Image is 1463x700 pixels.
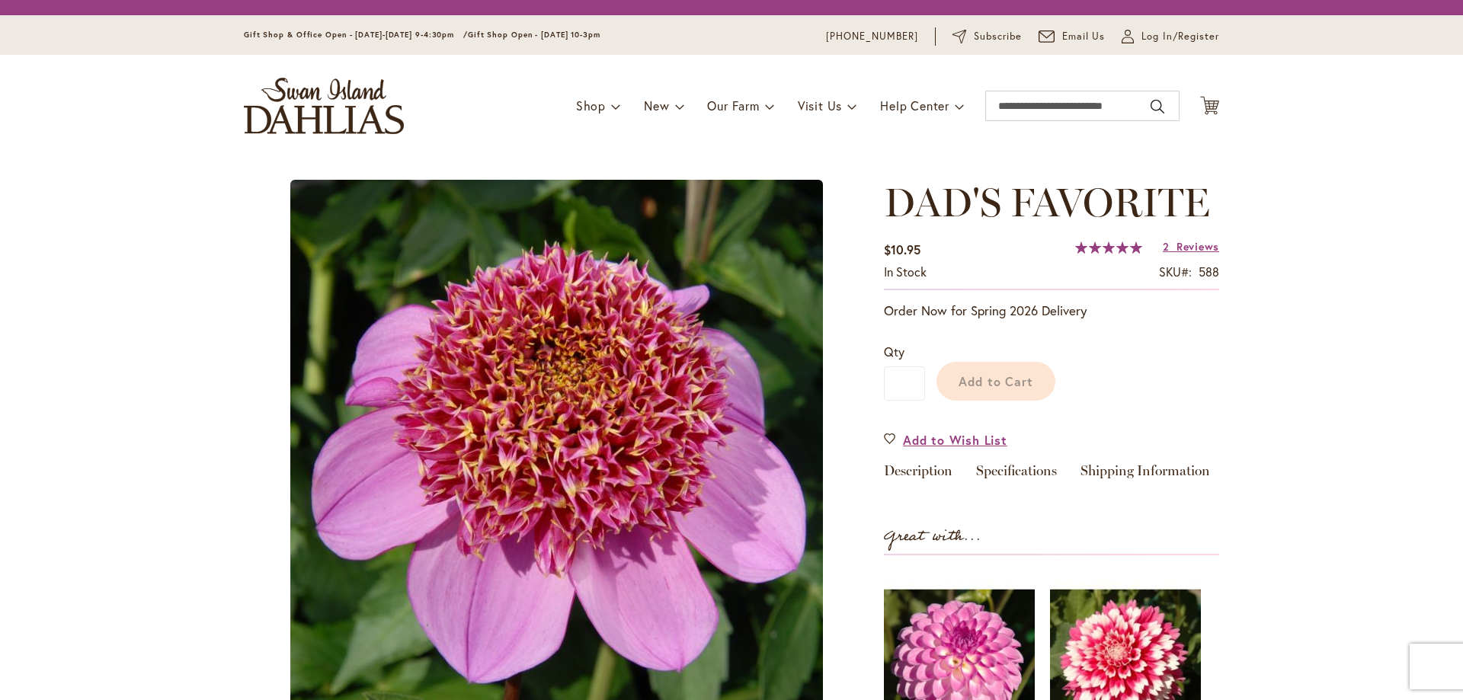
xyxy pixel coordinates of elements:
span: Help Center [880,97,949,113]
span: In stock [884,264,927,280]
strong: Great with... [884,524,981,549]
span: Gift Shop Open - [DATE] 10-3pm [468,30,600,40]
span: New [644,97,669,113]
a: Shipping Information [1080,464,1210,486]
a: Subscribe [952,29,1022,44]
span: DAD'S FAVORITE [884,178,1210,226]
a: store logo [244,78,404,134]
div: Detailed Product Info [884,464,1219,486]
a: Add to Wish List [884,431,1007,449]
span: Visit Us [798,97,842,113]
span: Qty [884,344,904,360]
a: Log In/Register [1122,29,1219,44]
span: $10.95 [884,241,920,257]
p: Order Now for Spring 2026 Delivery [884,302,1219,320]
span: Our Farm [707,97,759,113]
a: Email Us [1039,29,1106,44]
a: [PHONE_NUMBER] [826,29,918,44]
a: Description [884,464,952,486]
div: 100% [1075,241,1142,254]
strong: SKU [1159,264,1192,280]
span: Shop [576,97,606,113]
div: 588 [1199,264,1219,281]
span: Add to Wish List [903,431,1007,449]
a: Specifications [976,464,1057,486]
div: Availability [884,264,927,281]
a: 2 Reviews [1163,239,1219,254]
span: Gift Shop & Office Open - [DATE]-[DATE] 9-4:30pm / [244,30,468,40]
button: Search [1151,94,1164,119]
span: 2 [1163,239,1170,254]
span: Log In/Register [1141,29,1219,44]
span: Email Us [1062,29,1106,44]
span: Reviews [1176,239,1219,254]
span: Subscribe [974,29,1022,44]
